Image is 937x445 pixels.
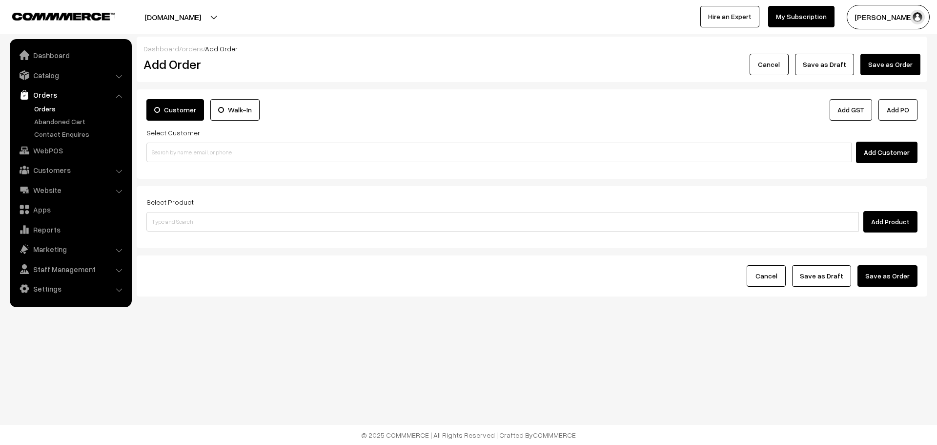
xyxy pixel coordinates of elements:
[830,99,872,121] a: Add GST
[863,211,917,233] button: Add Product
[146,143,852,162] input: Search by name, email, or phone
[750,54,789,75] button: Cancel
[533,431,576,439] a: COMMMERCE
[210,99,260,121] label: Walk-In
[12,201,128,218] a: Apps
[12,181,128,199] a: Website
[12,280,128,297] a: Settings
[12,46,128,64] a: Dashboard
[12,260,128,278] a: Staff Management
[847,5,930,29] button: [PERSON_NAME]
[12,66,128,84] a: Catalog
[12,10,98,21] a: COMMMERCE
[12,161,128,179] a: Customers
[146,99,204,121] label: Customer
[12,13,115,20] img: COMMMERCE
[12,221,128,238] a: Reports
[146,197,194,207] label: Select Product
[110,5,235,29] button: [DOMAIN_NAME]
[747,265,786,287] button: Cancel
[182,44,203,53] a: orders
[700,6,759,27] a: Hire an Expert
[910,10,925,24] img: user
[143,44,179,53] a: Dashboard
[12,142,128,159] a: WebPOS
[860,54,920,75] button: Save as Order
[143,43,920,54] div: / /
[143,57,393,72] h2: Add Order
[792,265,851,287] button: Save as Draft
[32,104,128,114] a: Orders
[32,129,128,139] a: Contact Enquires
[146,212,859,232] input: Type and Search
[768,6,835,27] a: My Subscription
[12,240,128,258] a: Marketing
[795,54,854,75] button: Save as Draft
[857,265,917,287] button: Save as Order
[32,116,128,127] a: Abandoned Cart
[205,44,238,53] span: Add Order
[856,142,917,163] button: Add Customer
[146,127,200,138] label: Select Customer
[878,99,917,121] button: Add PO
[12,86,128,104] a: Orders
